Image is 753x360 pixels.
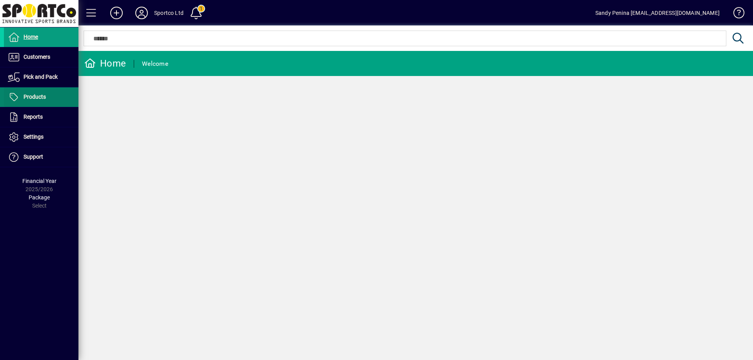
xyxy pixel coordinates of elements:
span: Financial Year [22,178,56,184]
span: Package [29,194,50,201]
button: Add [104,6,129,20]
span: Home [24,34,38,40]
span: Customers [24,54,50,60]
span: Reports [24,114,43,120]
a: Settings [4,127,78,147]
a: Pick and Pack [4,67,78,87]
div: Sandy Penina [EMAIL_ADDRESS][DOMAIN_NAME] [595,7,720,19]
span: Pick and Pack [24,74,58,80]
span: Products [24,94,46,100]
span: Support [24,154,43,160]
div: Sportco Ltd [154,7,184,19]
a: Knowledge Base [728,2,743,27]
a: Support [4,147,78,167]
a: Products [4,87,78,107]
div: Welcome [142,58,168,70]
button: Profile [129,6,154,20]
span: Settings [24,134,44,140]
a: Reports [4,107,78,127]
a: Customers [4,47,78,67]
div: Home [84,57,126,70]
